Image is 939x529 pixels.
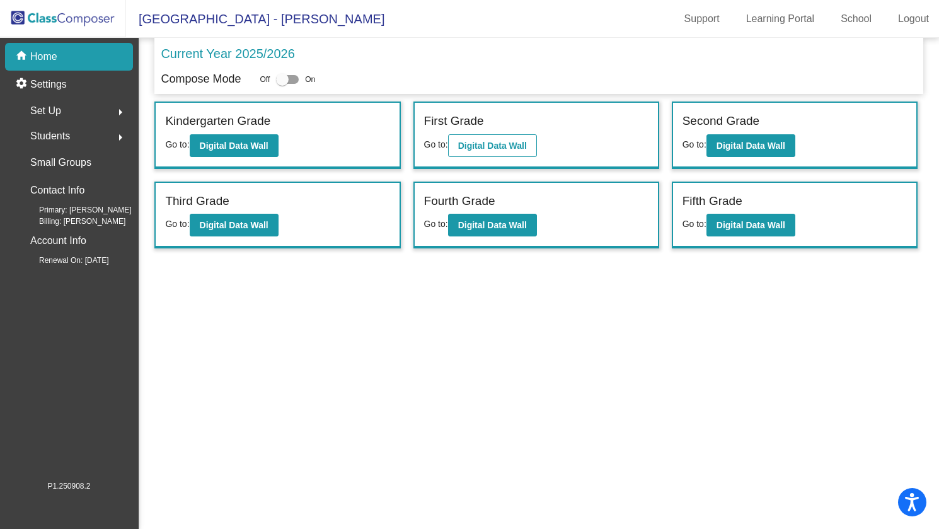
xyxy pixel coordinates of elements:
label: Third Grade [165,192,229,211]
a: Support [674,9,730,29]
span: Go to: [683,139,706,149]
button: Digital Data Wall [448,214,537,236]
span: Go to: [424,219,448,229]
button: Digital Data Wall [190,134,279,157]
button: Digital Data Wall [706,214,795,236]
b: Digital Data Wall [200,141,268,151]
label: Kindergarten Grade [165,112,270,131]
p: Account Info [30,232,86,250]
span: Go to: [165,219,189,229]
span: Students [30,127,70,145]
mat-icon: settings [15,77,30,92]
b: Digital Data Wall [717,220,785,230]
mat-icon: home [15,49,30,64]
span: Primary: [PERSON_NAME] [19,204,132,216]
span: Go to: [424,139,448,149]
p: Contact Info [30,182,84,199]
label: Fourth Grade [424,192,495,211]
mat-icon: arrow_right [113,130,128,145]
b: Digital Data Wall [717,141,785,151]
mat-icon: arrow_right [113,105,128,120]
label: First Grade [424,112,484,131]
button: Digital Data Wall [448,134,537,157]
span: On [305,74,315,85]
p: Home [30,49,57,64]
span: Billing: [PERSON_NAME] [19,216,125,227]
p: Small Groups [30,154,91,171]
b: Digital Data Wall [200,220,268,230]
b: Digital Data Wall [458,220,527,230]
span: [GEOGRAPHIC_DATA] - [PERSON_NAME] [126,9,384,29]
p: Settings [30,77,67,92]
span: Go to: [165,139,189,149]
span: Renewal On: [DATE] [19,255,108,266]
a: Logout [888,9,939,29]
span: Off [260,74,270,85]
label: Second Grade [683,112,760,131]
p: Compose Mode [161,71,241,88]
p: Current Year 2025/2026 [161,44,294,63]
button: Digital Data Wall [706,134,795,157]
button: Digital Data Wall [190,214,279,236]
span: Set Up [30,102,61,120]
span: Go to: [683,219,706,229]
a: Learning Portal [736,9,825,29]
a: School [831,9,882,29]
b: Digital Data Wall [458,141,527,151]
label: Fifth Grade [683,192,742,211]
